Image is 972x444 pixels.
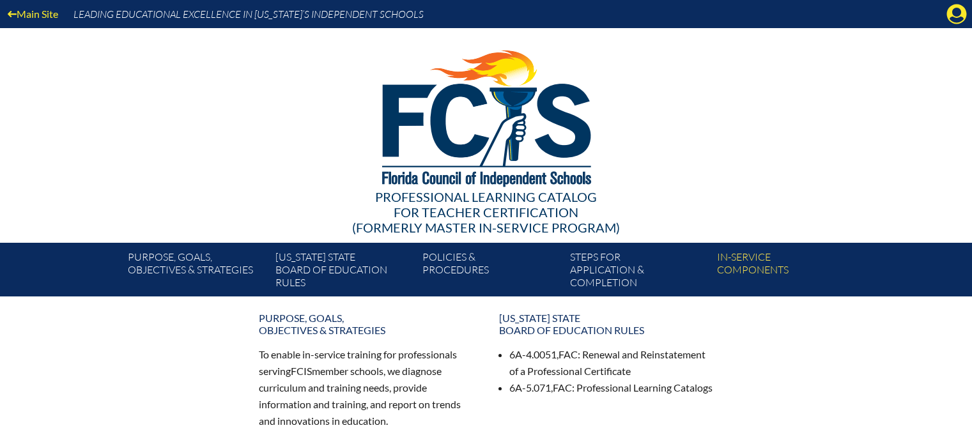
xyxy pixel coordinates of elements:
[118,189,854,235] div: Professional Learning Catalog (formerly Master In-service Program)
[270,248,417,296] a: [US_STATE] StateBoard of Education rules
[3,5,63,22] a: Main Site
[259,346,474,429] p: To enable in-service training for professionals serving member schools, we diagnose curriculum an...
[509,379,714,396] li: 6A-5.071, : Professional Learning Catalogs
[394,204,578,220] span: for Teacher Certification
[291,365,312,377] span: FCIS
[509,346,714,379] li: 6A-4.0051, : Renewal and Reinstatement of a Professional Certificate
[251,307,481,341] a: Purpose, goals,objectives & strategies
[491,307,721,341] a: [US_STATE] StateBoard of Education rules
[553,381,572,394] span: FAC
[565,248,712,296] a: Steps forapplication & completion
[712,248,859,296] a: In-servicecomponents
[417,248,564,296] a: Policies &Procedures
[123,248,270,296] a: Purpose, goals,objectives & strategies
[559,348,578,360] span: FAC
[946,4,967,24] svg: Manage account
[354,28,618,203] img: FCISlogo221.eps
